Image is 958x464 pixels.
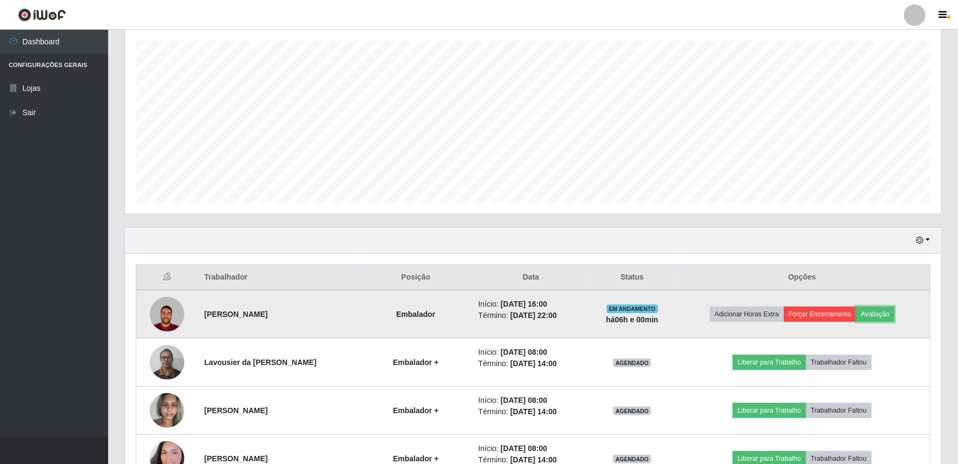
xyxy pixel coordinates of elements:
strong: [PERSON_NAME] [204,406,268,415]
li: Início: [478,347,584,358]
button: Forçar Encerramento [784,307,856,322]
th: Posição [360,265,471,290]
th: Trabalhador [198,265,360,290]
time: [DATE] 14:00 [510,359,557,368]
th: Status [590,265,674,290]
img: CoreUI Logo [18,8,66,22]
span: AGENDADO [613,455,651,463]
time: [DATE] 16:00 [501,300,547,308]
strong: [PERSON_NAME] [204,454,268,463]
img: 1727546931407.jpeg [150,297,184,332]
strong: [PERSON_NAME] [204,310,268,319]
time: [DATE] 08:00 [501,348,547,356]
th: Data [472,265,590,290]
strong: Lavousier da [PERSON_NAME] [204,358,317,367]
button: Adicionar Horas Extra [710,307,784,322]
button: Trabalhador Faltou [806,355,871,370]
button: Avaliação [856,307,895,322]
time: [DATE] 22:00 [510,311,557,320]
strong: Embalador + [393,406,438,415]
time: [DATE] 14:00 [510,455,557,464]
li: Início: [478,443,584,454]
li: Término: [478,310,584,321]
strong: há 06 h e 00 min [606,315,658,324]
time: [DATE] 14:00 [510,407,557,416]
button: Liberar para Trabalho [733,403,806,418]
button: Trabalhador Faltou [806,403,871,418]
li: Término: [478,406,584,417]
th: Opções [674,265,930,290]
strong: Embalador + [393,454,438,463]
strong: Embalador + [393,358,438,367]
strong: Embalador [396,310,435,319]
li: Início: [478,299,584,310]
time: [DATE] 08:00 [501,396,547,405]
li: Início: [478,395,584,406]
img: 1749078762864.jpeg [150,387,184,433]
li: Término: [478,358,584,369]
span: EM ANDAMENTO [607,304,658,313]
img: 1746326143997.jpeg [150,339,184,385]
time: [DATE] 08:00 [501,444,547,453]
span: AGENDADO [613,407,651,415]
button: Liberar para Trabalho [733,355,806,370]
span: AGENDADO [613,359,651,367]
